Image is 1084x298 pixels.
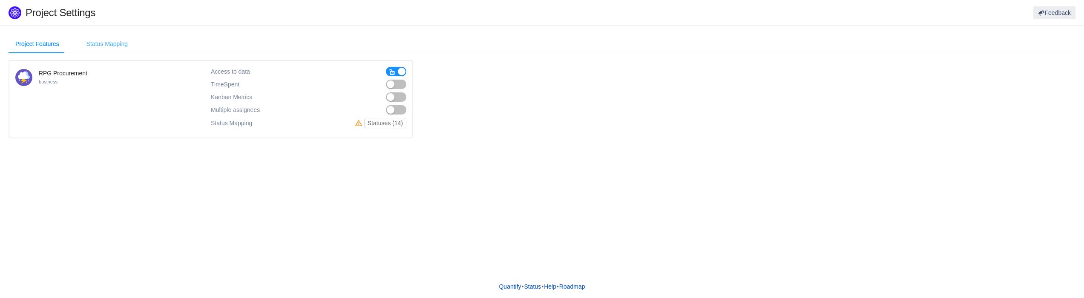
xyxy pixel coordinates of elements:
[80,34,135,54] div: Status Mapping
[498,280,521,293] a: Quantify
[211,118,252,128] div: Status Mapping
[39,69,87,77] h4: RPG Procurement
[364,118,406,128] button: Statuses (14)
[211,106,260,114] span: Multiple assignees
[211,67,250,76] div: Access to data
[543,280,557,293] a: Help
[1033,6,1075,19] button: Feedback
[541,283,543,290] span: •
[557,283,559,290] span: •
[211,94,252,100] span: Kanban Metrics
[522,283,524,290] span: •
[9,6,21,19] img: Quantify
[355,120,364,126] i: icon: warning
[15,69,32,86] img: 12923
[211,81,239,88] span: TimeSpent
[524,280,542,293] a: Status
[39,79,58,84] small: business
[559,280,586,293] a: Roadmap
[26,6,647,19] h1: Project Settings
[9,34,66,54] div: Project Features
